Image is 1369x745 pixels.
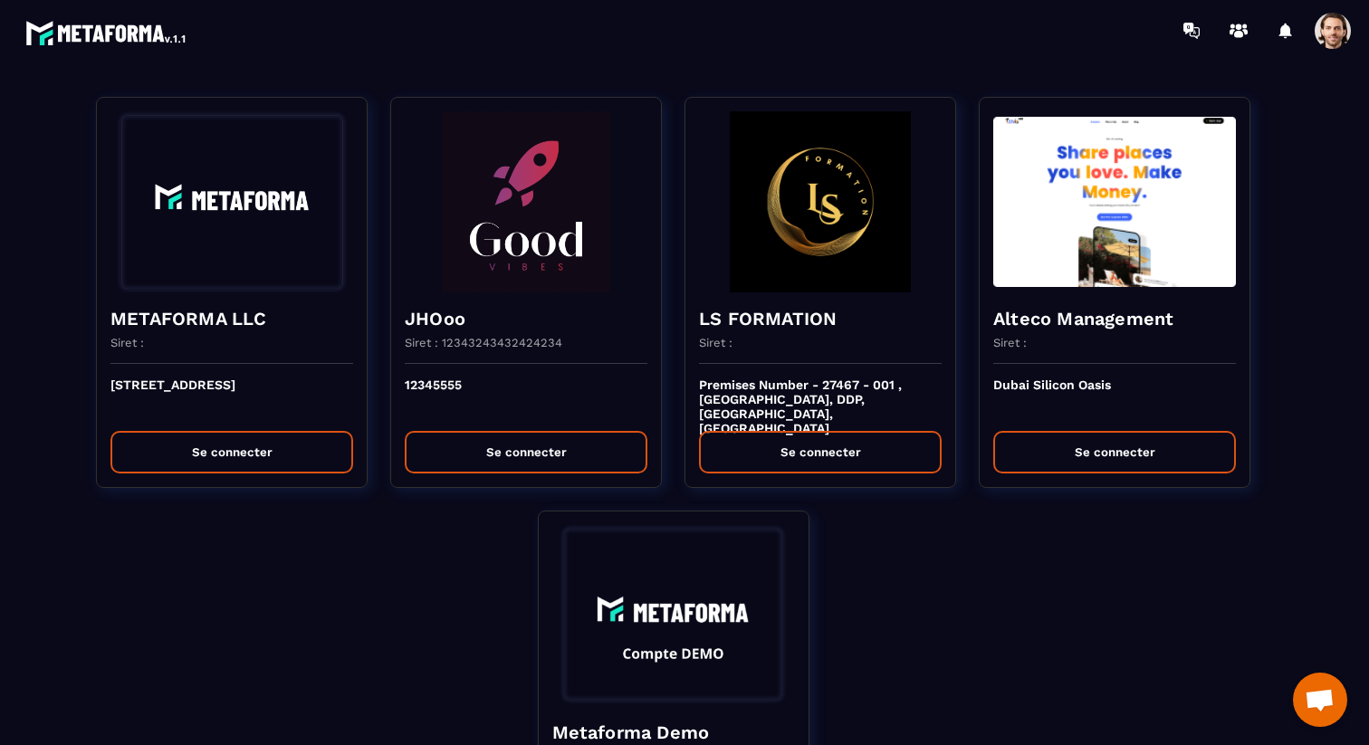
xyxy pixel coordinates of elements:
[552,720,795,745] h4: Metaforma Demo
[110,377,353,417] p: [STREET_ADDRESS]
[110,431,353,473] button: Se connecter
[405,306,647,331] h4: JHOoo
[699,377,942,417] p: Premises Number - 27467 - 001 , [GEOGRAPHIC_DATA], DDP, [GEOGRAPHIC_DATA], [GEOGRAPHIC_DATA]
[699,306,942,331] h4: LS FORMATION
[552,525,795,706] img: funnel-background
[1293,673,1347,727] a: Ouvrir le chat
[699,336,732,349] p: Siret :
[405,377,647,417] p: 12345555
[405,336,562,349] p: Siret : 12343243432424234
[993,306,1236,331] h4: Alteco Management
[699,431,942,473] button: Se connecter
[110,111,353,292] img: funnel-background
[405,111,647,292] img: funnel-background
[110,306,353,331] h4: METAFORMA LLC
[993,431,1236,473] button: Se connecter
[25,16,188,49] img: logo
[110,336,144,349] p: Siret :
[993,111,1236,292] img: funnel-background
[993,377,1236,417] p: Dubai Silicon Oasis
[699,111,942,292] img: funnel-background
[405,431,647,473] button: Se connecter
[993,336,1027,349] p: Siret :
